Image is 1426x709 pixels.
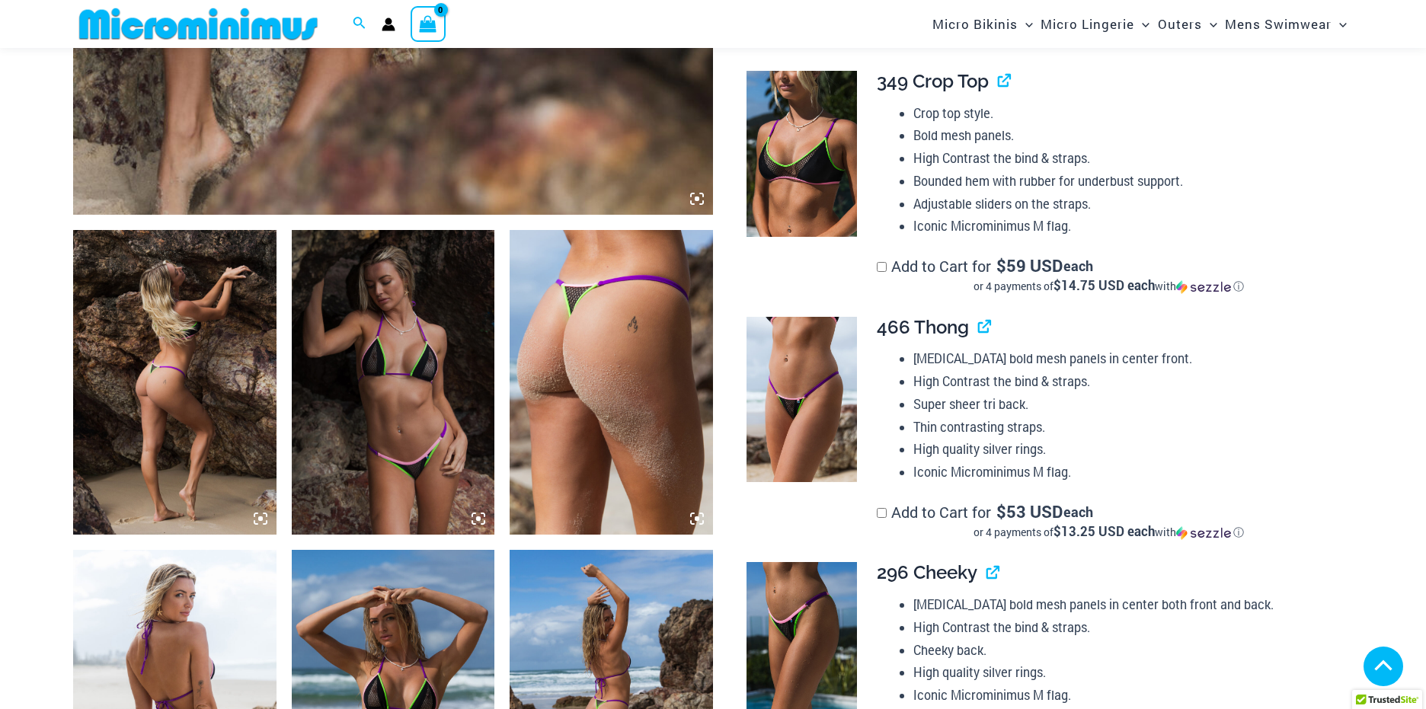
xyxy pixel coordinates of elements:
[877,525,1341,540] div: or 4 payments of$13.25 USD eachwithSezzle Click to learn more about Sezzle
[510,230,713,535] img: Reckless Neon Crush Black Neon 466 Thong
[1134,5,1149,43] span: Menu Toggle
[996,258,1063,273] span: 59 USD
[1041,5,1134,43] span: Micro Lingerie
[913,193,1340,216] li: Adjustable sliders on the straps.
[877,279,1341,294] div: or 4 payments of with
[926,2,1353,46] nav: Site Navigation
[877,262,887,272] input: Add to Cart for$59 USD eachor 4 payments of$14.75 USD eachwithSezzle Click to learn more about Se...
[877,508,887,518] input: Add to Cart for$53 USD eachor 4 payments of$13.25 USD eachwithSezzle Click to learn more about Se...
[913,147,1340,170] li: High Contrast the bind & straps.
[73,230,277,535] img: Reckless Neon Crush Black Neon 349 Crop Top 466 Thong
[1054,276,1155,294] span: $14.75 USD each
[747,71,857,237] img: Reckless Neon Crush Black Neon 349 Crop Top
[73,7,324,41] img: MM SHOP LOGO FLAT
[913,393,1340,416] li: Super sheer tri back.
[292,230,495,535] img: Reckless Neon Crush Black Neon 306 Tri Top 296 Cheeky
[382,18,395,31] a: Account icon link
[877,561,977,583] span: 296 Cheeky
[877,256,1341,294] label: Add to Cart for
[877,502,1341,540] label: Add to Cart for
[877,70,989,92] span: 349 Crop Top
[913,215,1340,238] li: Iconic Microminimus M flag.
[913,461,1340,484] li: Iconic Microminimus M flag.
[913,684,1340,707] li: Iconic Microminimus M flag.
[932,5,1018,43] span: Micro Bikinis
[1225,5,1332,43] span: Mens Swimwear
[1054,522,1155,540] span: $13.25 USD each
[877,316,969,338] span: 466 Thong
[1176,280,1231,294] img: Sezzle
[1158,5,1202,43] span: Outers
[411,6,446,41] a: View Shopping Cart, empty
[747,317,857,483] img: Reckless Neon Crush Black Neon 466 Thong
[353,14,366,34] a: Search icon link
[877,279,1341,294] div: or 4 payments of$14.75 USD eachwithSezzle Click to learn more about Sezzle
[929,5,1037,43] a: Micro BikinisMenu ToggleMenu Toggle
[913,438,1340,461] li: High quality silver rings.
[913,639,1340,662] li: Cheeky back.
[1332,5,1347,43] span: Menu Toggle
[1154,5,1221,43] a: OutersMenu ToggleMenu Toggle
[1018,5,1033,43] span: Menu Toggle
[913,124,1340,147] li: Bold mesh panels.
[913,347,1340,370] li: [MEDICAL_DATA] bold mesh panels in center front.
[877,525,1341,540] div: or 4 payments of with
[996,500,1006,522] span: $
[913,102,1340,125] li: Crop top style.
[1202,5,1217,43] span: Menu Toggle
[913,616,1340,639] li: High Contrast the bind & straps.
[996,254,1006,276] span: $
[1221,5,1351,43] a: Mens SwimwearMenu ToggleMenu Toggle
[913,416,1340,439] li: Thin contrasting straps.
[1176,526,1231,540] img: Sezzle
[913,661,1340,684] li: High quality silver rings.
[1063,504,1093,519] span: each
[1063,258,1093,273] span: each
[913,593,1340,616] li: [MEDICAL_DATA] bold mesh panels in center both front and back.
[913,370,1340,393] li: High Contrast the bind & straps.
[996,504,1063,519] span: 53 USD
[913,170,1340,193] li: Bounded hem with rubber for underbust support.
[1037,5,1153,43] a: Micro LingerieMenu ToggleMenu Toggle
